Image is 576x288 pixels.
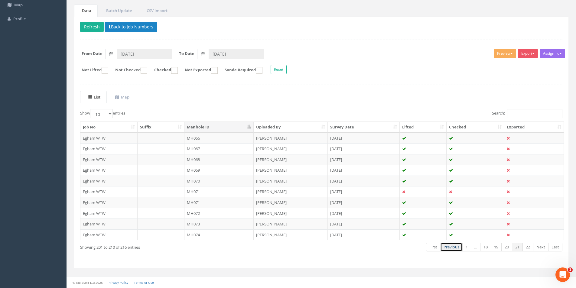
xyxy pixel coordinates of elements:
td: [DATE] [328,229,400,240]
a: Batch Update [98,5,138,17]
td: Egham WTW [80,197,138,208]
td: MH070 [184,176,254,186]
td: MH068 [184,154,254,165]
td: [PERSON_NAME] [254,143,328,154]
button: Back to Job Numbers [105,22,157,32]
td: [DATE] [328,133,400,144]
td: [DATE] [328,143,400,154]
td: [PERSON_NAME] [254,197,328,208]
label: Not Checked [109,67,147,74]
a: 20 [501,243,512,251]
span: Profile [13,16,26,21]
td: MH073 [184,218,254,229]
td: Egham WTW [80,154,138,165]
label: Not Exported [179,67,218,74]
a: 1 [462,243,471,251]
td: MH067 [184,143,254,154]
a: CSV Import [139,5,174,17]
label: Sonde Required [219,67,262,74]
label: Show entries [80,109,125,118]
button: Assign To [540,49,565,58]
uib-tab-heading: Map [115,94,129,100]
td: Egham WTW [80,229,138,240]
th: Uploaded By: activate to sort column ascending [254,122,328,133]
th: Suffix: activate to sort column ascending [138,122,184,133]
label: From Date [82,51,103,57]
td: MH072 [184,208,254,219]
a: 22 [522,243,533,251]
a: Last [548,243,562,251]
a: List [80,91,107,103]
a: First [426,243,441,251]
td: [PERSON_NAME] [254,154,328,165]
a: Terms of Use [134,280,154,285]
a: Privacy Policy [109,280,128,285]
td: [DATE] [328,208,400,219]
th: Job No: activate to sort column ascending [80,122,138,133]
input: To Date [209,49,264,59]
td: [PERSON_NAME] [254,186,328,197]
th: Manhole ID: activate to sort column descending [184,122,254,133]
td: [DATE] [328,186,400,197]
th: Survey Date: activate to sort column ascending [328,122,400,133]
td: [PERSON_NAME] [254,229,328,240]
button: Export [518,49,538,58]
td: MH066 [184,133,254,144]
td: MH069 [184,165,254,176]
td: [DATE] [328,176,400,186]
span: 1 [568,267,573,272]
td: [PERSON_NAME] [254,133,328,144]
td: [PERSON_NAME] [254,208,328,219]
input: From Date [117,49,172,59]
a: 18 [480,243,491,251]
td: Egham WTW [80,186,138,197]
a: 19 [491,243,502,251]
small: © Kullasoft Ltd 2025 [73,280,103,285]
uib-tab-heading: List [88,94,100,100]
button: Reset [271,65,287,74]
td: [PERSON_NAME] [254,176,328,186]
td: [DATE] [328,154,400,165]
td: [DATE] [328,197,400,208]
span: Map [14,2,23,8]
label: Not Lifted [76,67,108,74]
td: Egham WTW [80,208,138,219]
iframe: Intercom live chat [555,267,570,282]
td: Egham WTW [80,133,138,144]
td: MH071 [184,186,254,197]
td: MH071 [184,197,254,208]
td: Egham WTW [80,218,138,229]
a: Data [74,5,98,17]
a: Previous [440,243,463,251]
input: Search: [507,109,562,118]
a: … [471,243,480,251]
button: Preview [494,49,516,58]
th: Exported: activate to sort column ascending [504,122,564,133]
button: Refresh [80,22,104,32]
td: Egham WTW [80,143,138,154]
td: [DATE] [328,218,400,229]
th: Lifted: activate to sort column ascending [400,122,447,133]
label: To Date [179,51,194,57]
label: Checked [148,67,178,74]
td: MH074 [184,229,254,240]
td: [PERSON_NAME] [254,165,328,176]
a: 21 [512,243,523,251]
a: Map [107,91,136,103]
a: Next [533,243,548,251]
td: [DATE] [328,165,400,176]
th: Checked: activate to sort column ascending [447,122,504,133]
label: Search: [492,109,562,118]
td: [PERSON_NAME] [254,218,328,229]
td: Egham WTW [80,176,138,186]
td: Egham WTW [80,165,138,176]
select: Showentries [90,109,113,118]
div: Showing 201 to 210 of 216 entries [80,242,276,250]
